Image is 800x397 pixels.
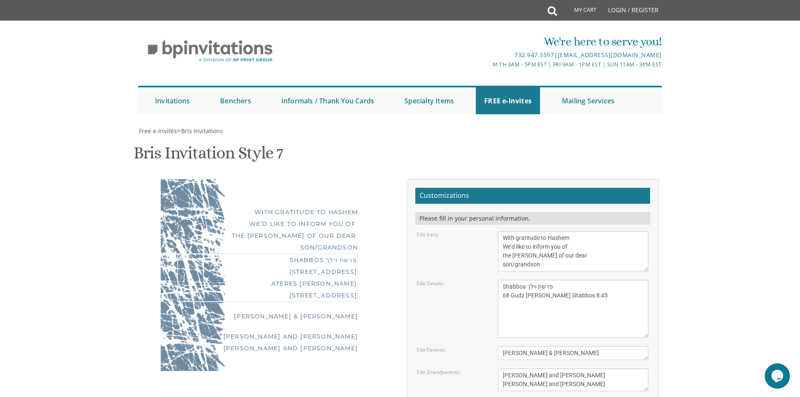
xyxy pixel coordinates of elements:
[138,127,177,135] a: Free e-Invites
[498,280,648,338] textarea: [DATE] Shacharis: 6:30 am Bris: 8:00 AM [GEOGRAPHIC_DATA][PERSON_NAME] [STREET_ADDRESS]
[417,368,461,376] label: Edit Grandparents:
[139,127,177,135] span: Free e-Invites
[476,87,540,114] a: FREE e-Invites
[313,33,662,50] div: We're here to serve you!
[273,87,383,114] a: Informals / Thank You Cards
[138,34,282,68] img: BP Invitation Loft
[134,144,283,168] h1: Bris Invitation Style 7
[313,60,662,69] div: M-Th 9am - 5pm EST | Fri 9am - 1pm EST | Sun 11am - 3pm EST
[498,346,648,360] textarea: [PERSON_NAME] & [PERSON_NAME]
[514,51,554,59] a: 732.947.3597
[556,1,602,22] a: My Cart
[417,231,439,238] label: Edit Intro:
[177,331,358,354] div: [PERSON_NAME] and [PERSON_NAME] [PERSON_NAME] and [PERSON_NAME]
[313,50,662,60] div: |
[177,206,358,253] div: With gratitude to Hashem We’d like to inform you of the [PERSON_NAME] of our dear son/grandson
[177,253,358,302] div: Shabbos פרשת וילך [STREET_ADDRESS] Ateres [PERSON_NAME] [STREET_ADDRESS]
[415,188,650,204] h2: Customizations
[147,87,198,114] a: Invitations
[417,346,446,353] label: Edit Parents:
[415,212,650,225] div: Please fill in your personal information.
[177,127,223,135] span: >
[212,87,260,114] a: Benchers
[558,51,662,59] a: [EMAIL_ADDRESS][DOMAIN_NAME]
[553,87,623,114] a: Mailing Services
[417,280,444,287] label: Edit Details:
[180,127,223,135] a: Bris Invitations
[177,310,358,322] div: [PERSON_NAME] & [PERSON_NAME]
[181,127,223,135] span: Bris Invitations
[396,87,462,114] a: Specialty Items
[498,231,648,271] textarea: With gratitude to Hashem We’d like to inform you of the bris of our dear son/grandson
[765,363,792,389] iframe: chat widget
[498,368,648,391] textarea: [PERSON_NAME] and [PERSON_NAME] [PERSON_NAME] and [PERSON_NAME]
